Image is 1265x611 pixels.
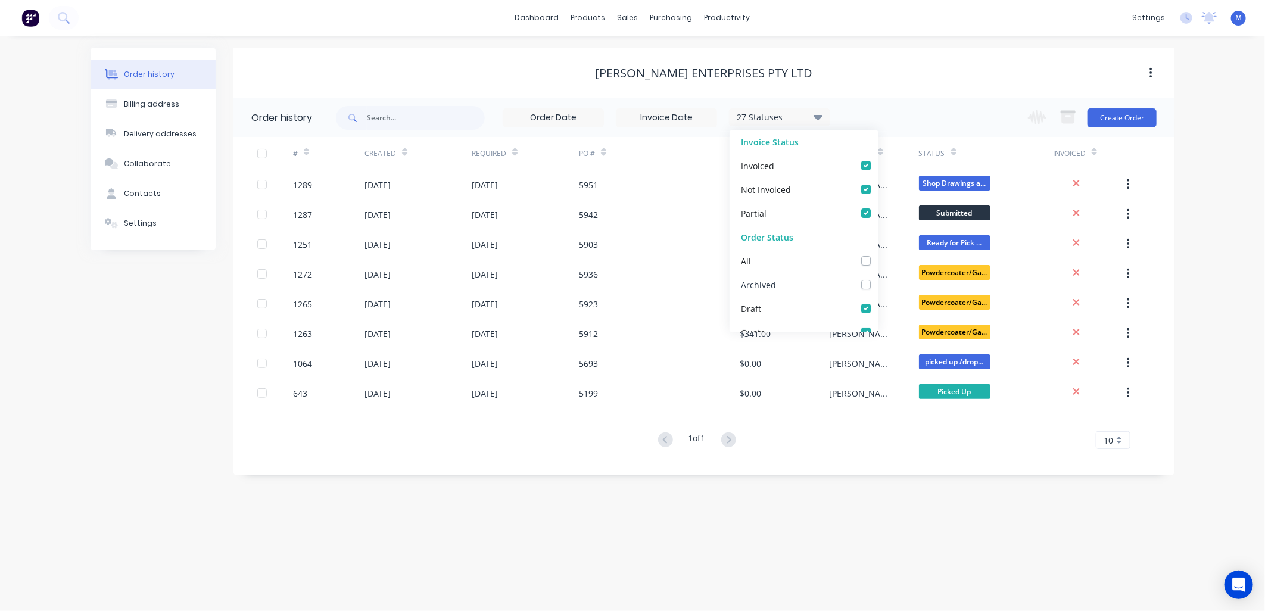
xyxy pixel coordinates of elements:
[596,66,813,80] div: [PERSON_NAME] Enterprises PTY LTD
[565,9,612,27] div: products
[364,328,391,340] div: [DATE]
[364,148,396,159] div: Created
[919,384,990,399] span: Picked Up
[919,295,990,310] span: Powdercoater/Ga...
[364,238,391,251] div: [DATE]
[579,148,595,159] div: PO #
[579,387,598,400] div: 5199
[293,387,307,400] div: 643
[91,89,216,119] button: Billing address
[251,111,312,125] div: Order history
[1088,108,1157,127] button: Create Order
[472,179,498,191] div: [DATE]
[91,60,216,89] button: Order history
[919,176,990,191] span: Shop Drawings a...
[1126,9,1171,27] div: settings
[830,387,895,400] div: [PERSON_NAME]
[91,208,216,238] button: Settings
[364,387,391,400] div: [DATE]
[472,148,506,159] div: Required
[293,148,298,159] div: #
[503,109,603,127] input: Order Date
[293,298,312,310] div: 1265
[830,328,895,340] div: [PERSON_NAME]
[293,179,312,191] div: 1289
[364,357,391,370] div: [DATE]
[579,238,598,251] div: 5903
[741,326,765,338] div: Quote
[579,179,598,191] div: 5951
[1225,571,1253,599] div: Open Intercom Messenger
[293,268,312,280] div: 1272
[730,225,878,249] div: Order Status
[293,357,312,370] div: 1064
[1235,13,1242,23] span: M
[830,357,895,370] div: [PERSON_NAME]
[616,109,716,127] input: Invoice Date
[741,302,761,314] div: Draft
[91,119,216,149] button: Delivery addresses
[364,179,391,191] div: [DATE]
[472,268,498,280] div: [DATE]
[579,298,598,310] div: 5923
[740,387,762,400] div: $0.00
[124,129,197,139] div: Delivery addresses
[364,298,391,310] div: [DATE]
[472,208,498,221] div: [DATE]
[124,188,161,199] div: Contacts
[919,354,990,369] span: picked up /drop...
[509,9,565,27] a: dashboard
[579,268,598,280] div: 5936
[919,235,990,250] span: Ready for Pick ...
[124,218,157,229] div: Settings
[21,9,39,27] img: Factory
[472,238,498,251] div: [DATE]
[364,268,391,280] div: [DATE]
[741,183,791,195] div: Not Invoiced
[919,325,990,339] span: Powdercoater/Ga...
[741,254,751,267] div: All
[740,328,771,340] div: $341.00
[364,137,472,170] div: Created
[730,111,830,124] div: 27 Statuses
[1104,434,1113,447] span: 10
[688,432,706,449] div: 1 of 1
[1053,148,1086,159] div: Invoiced
[124,158,171,169] div: Collaborate
[367,106,485,130] input: Search...
[472,328,498,340] div: [DATE]
[579,328,598,340] div: 5912
[472,137,579,170] div: Required
[293,328,312,340] div: 1263
[364,208,391,221] div: [DATE]
[124,99,179,110] div: Billing address
[472,298,498,310] div: [DATE]
[579,208,598,221] div: 5942
[740,357,762,370] div: $0.00
[699,9,756,27] div: productivity
[293,238,312,251] div: 1251
[124,69,175,80] div: Order history
[579,357,598,370] div: 5693
[293,137,364,170] div: #
[293,208,312,221] div: 1287
[472,357,498,370] div: [DATE]
[91,149,216,179] button: Collaborate
[1053,137,1124,170] div: Invoiced
[919,148,945,159] div: Status
[644,9,699,27] div: purchasing
[919,137,1053,170] div: Status
[919,205,990,220] span: Submitted
[919,265,990,280] span: Powdercoater/Ga...
[91,179,216,208] button: Contacts
[730,130,878,154] div: Invoice Status
[741,278,776,291] div: Archived
[612,9,644,27] div: sales
[741,207,767,219] div: Partial
[741,159,774,172] div: Invoiced
[472,387,498,400] div: [DATE]
[579,137,740,170] div: PO #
